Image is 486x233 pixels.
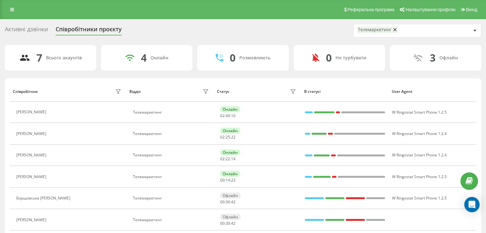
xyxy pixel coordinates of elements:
span: Реферальна програма [348,7,395,12]
div: Активні дзвінки [5,26,48,36]
span: Налаштування профілю [405,7,455,12]
div: Відділ [129,89,141,94]
div: : : [220,135,235,139]
div: User Agent [392,89,473,94]
div: Онлайн [220,149,240,155]
span: 30 [226,199,230,205]
span: W Ringostat Smart Phone 1.2.4 [392,152,447,158]
div: Співробітник [13,89,38,94]
div: : : [220,221,235,226]
span: 02 [220,156,225,162]
span: 02 [220,134,225,140]
div: [PERSON_NAME] [16,153,48,157]
div: В статусі [304,89,386,94]
div: : : [220,178,235,183]
div: [PERSON_NAME] [16,132,48,136]
div: Телемаркетинг [358,27,391,33]
div: Телемаркетинг [133,218,211,222]
span: 14 [231,156,235,162]
div: Всього акаунтів [46,55,82,61]
div: [PERSON_NAME] [16,175,48,179]
div: Онлайн [150,55,168,61]
div: Телемаркетинг [133,110,211,115]
div: Офлайн [220,192,241,199]
span: 14 [226,177,230,183]
div: Не турбувати [336,55,366,61]
span: 25 [226,134,230,140]
div: : : [220,114,235,118]
span: 22 [231,134,235,140]
span: W Ringostat Smart Phone 1.2.5 [392,109,447,115]
span: 42 [231,221,235,226]
span: 42 [231,199,235,205]
span: 00 [220,199,225,205]
div: Офлайн [220,214,241,220]
div: Офлайн [439,55,458,61]
span: Вихід [466,7,477,12]
div: 0 [230,52,235,64]
span: 02 [220,113,225,118]
div: [PERSON_NAME] [16,110,48,114]
span: 23 [231,177,235,183]
div: Розмовляють [239,55,270,61]
div: Телемаркетинг [133,132,211,136]
div: Онлайн [220,106,240,112]
span: 40 [226,113,230,118]
span: 10 [231,113,235,118]
div: Онлайн [220,128,240,134]
div: Телемаркетинг [133,153,211,157]
div: Статус [217,89,229,94]
span: 00 [220,177,225,183]
div: 7 [36,52,42,64]
span: 00 [220,221,225,226]
div: : : [220,157,235,161]
div: Онлайн [220,171,240,177]
span: W Ringostat Smart Phone 1.2.5 [392,174,447,179]
span: W Ringostat Smart Phone 1.2.5 [392,195,447,201]
div: [PERSON_NAME] [16,218,48,222]
span: W Ringostat Smart Phone 1.2.4 [392,131,447,136]
div: Співробітники проєкту [56,26,122,36]
div: Open Intercom Messenger [464,197,480,212]
span: 22 [226,156,230,162]
div: Борщовська [PERSON_NAME] [16,196,72,200]
div: 0 [326,52,332,64]
div: Телемаркетинг [133,196,211,200]
div: 4 [141,52,147,64]
div: : : [220,200,235,204]
div: 3 [430,52,436,64]
span: 30 [226,221,230,226]
div: Телемаркетинг [133,175,211,179]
